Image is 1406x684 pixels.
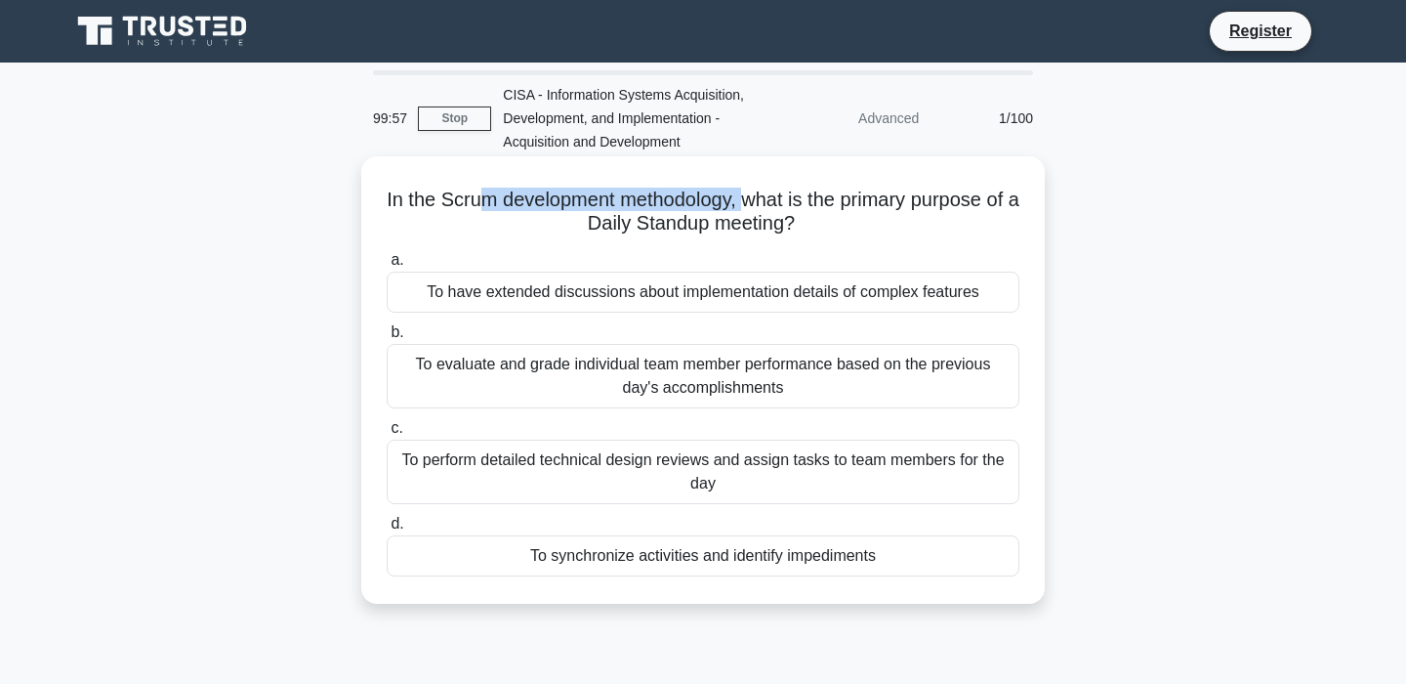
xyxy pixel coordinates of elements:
div: To perform detailed technical design reviews and assign tasks to team members for the day [387,440,1019,504]
h5: In the Scrum development methodology, what is the primary purpose of a Daily Standup meeting? [385,188,1021,236]
span: a. [391,251,403,268]
div: To synchronize activities and identify impediments [387,535,1019,577]
a: Stop [418,107,491,131]
span: c. [391,419,402,436]
span: b. [391,323,403,340]
div: CISA - Information Systems Acquisition, Development, and Implementation - Acquisition and Develop... [491,75,760,161]
span: d. [391,515,403,532]
div: To evaluate and grade individual team member performance based on the previous day's accomplishments [387,344,1019,408]
a: Register [1218,19,1303,43]
div: 99:57 [361,99,418,138]
div: 1/100 [930,99,1045,138]
div: To have extended discussions about implementation details of complex features [387,272,1019,313]
div: Advanced [760,99,930,138]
